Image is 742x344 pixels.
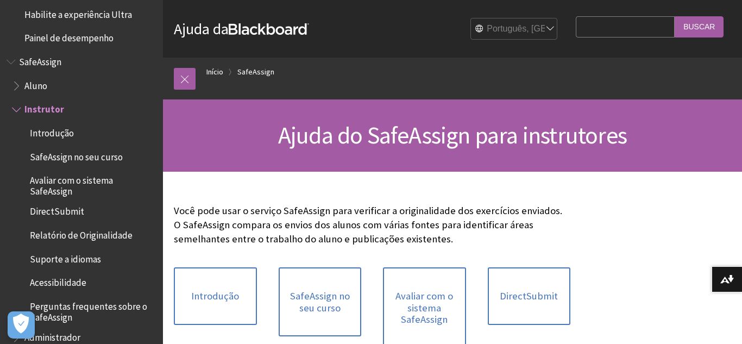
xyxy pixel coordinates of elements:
[30,226,133,241] span: Relatório de Originalidade
[30,297,155,323] span: Perguntas frequentes sobre o SafeAssign
[229,23,309,35] strong: Blackboard
[675,16,724,37] input: Buscar
[24,328,80,343] span: Administrador
[488,267,571,325] a: DirectSubmit
[30,148,123,162] span: SafeAssign no seu curso
[30,172,155,197] span: Avaliar com o sistema SafeAssign
[206,65,223,79] a: Início
[30,124,74,139] span: Introdução
[174,204,570,247] p: Você pode usar o serviço SafeAssign para verificar a originalidade dos exercícios enviados. O Saf...
[24,101,64,115] span: Instrutor
[237,65,274,79] a: SafeAssign
[19,53,61,67] span: SafeAssign
[471,18,558,40] select: Site Language Selector
[30,250,101,265] span: Suporte a idiomas
[8,311,35,339] button: Abrir preferências
[174,19,309,39] a: Ajuda daBlackboard
[279,267,362,336] a: SafeAssign no seu curso
[30,203,84,217] span: DirectSubmit
[174,267,257,325] a: Introdução
[24,29,114,44] span: Painel de desempenho
[24,77,47,91] span: Aluno
[30,274,86,289] span: Acessibilidade
[278,120,627,150] span: Ajuda do SafeAssign para instrutores
[24,5,132,20] span: Habilite a experiência Ultra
